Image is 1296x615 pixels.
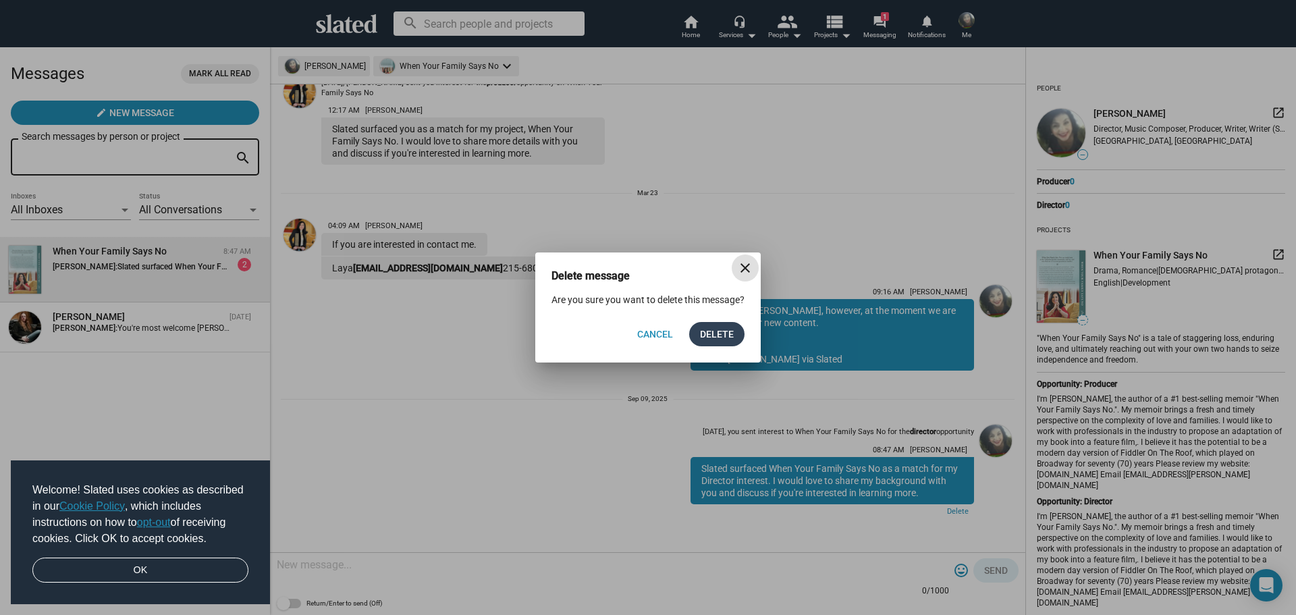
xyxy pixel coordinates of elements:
button: Cancel [626,322,684,346]
div: cookieconsent [11,460,270,605]
span: Welcome! Slated uses cookies as described in our , which includes instructions on how to of recei... [32,482,248,547]
a: dismiss cookie message [32,558,248,583]
a: opt-out [137,516,171,528]
span: Delete [700,322,734,346]
span: Cancel [637,322,673,346]
a: Cookie Policy [59,500,125,512]
div: Are you sure you want to delete this message? [535,294,761,306]
h3: Delete message [551,269,649,283]
button: Delete [689,322,745,346]
mat-icon: close [737,260,753,276]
